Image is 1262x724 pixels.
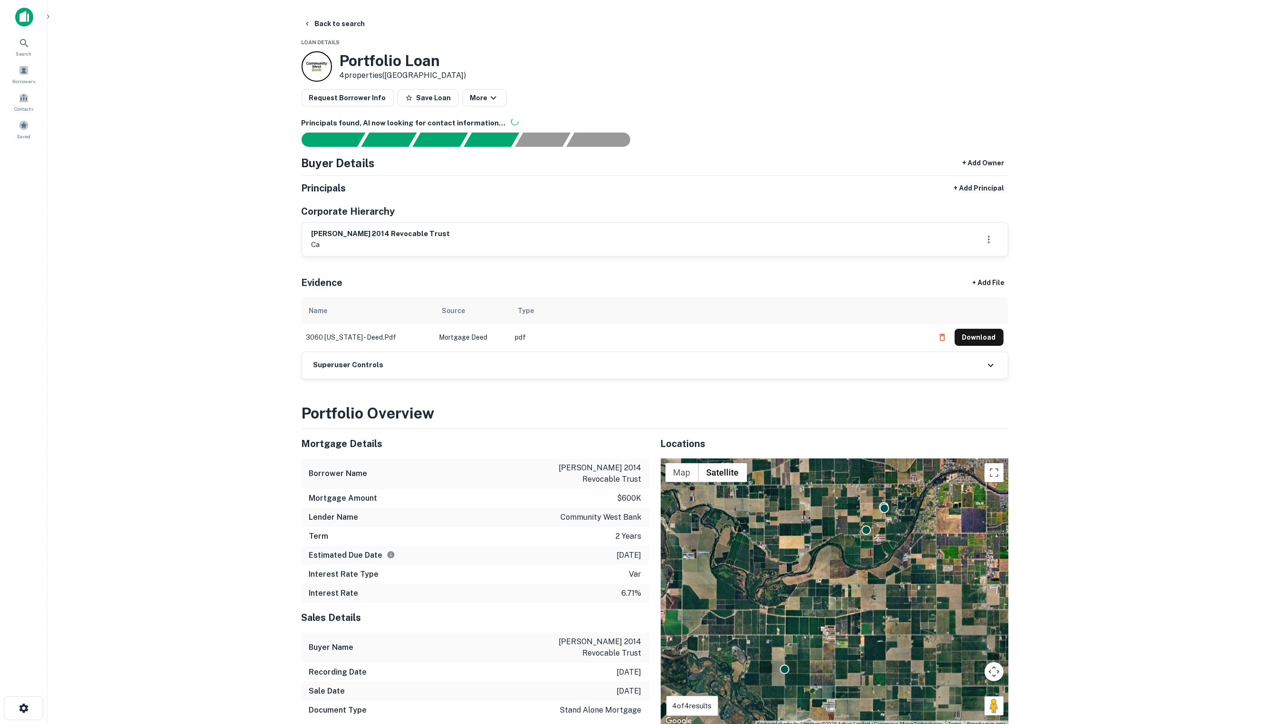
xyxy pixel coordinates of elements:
[464,133,519,147] div: Principals found, AI now looking for contact information...
[16,50,32,57] span: Search
[515,133,570,147] div: Principals found, still searching for contact information. This may take time...
[3,34,45,59] a: Search
[302,402,1008,425] h3: Portfolio Overview
[398,89,459,106] button: Save Loan
[309,468,368,479] h6: Borrower Name
[312,229,450,239] h6: [PERSON_NAME] 2014 revocable trust
[302,39,340,45] span: Loan Details
[300,15,369,32] button: Back to search
[302,118,1008,129] h6: Principals found, AI now looking for contact information...
[435,297,511,324] th: Source
[617,493,642,504] p: $600k
[511,324,929,351] td: pdf
[302,324,435,351] td: 3060 [US_STATE] - deed.pdf
[3,61,45,87] a: Borrowers
[616,531,642,542] p: 2 years
[3,89,45,114] a: Contacts
[302,204,395,219] h5: Corporate Hierarchy
[309,550,395,561] h6: Estimated Due Date
[302,276,343,290] h5: Evidence
[985,463,1004,482] button: Toggle fullscreen view
[617,550,642,561] p: [DATE]
[442,305,465,316] div: Source
[15,8,33,27] img: capitalize-icon.png
[463,89,507,106] button: More
[309,531,329,542] h6: Term
[511,297,929,324] th: Type
[387,551,395,559] svg: Estimate is based on a standard schedule for this type of loan.
[561,512,642,523] p: community west bank
[309,642,354,653] h6: Buyer Name
[518,305,534,316] div: Type
[12,77,35,85] span: Borrowers
[665,463,699,482] button: Show street map
[302,297,1008,351] div: scrollable content
[567,133,642,147] div: AI fulfillment process complete.
[309,569,379,580] h6: Interest Rate Type
[661,437,1008,451] h5: Locations
[309,705,367,716] h6: Document Type
[309,493,378,504] h6: Mortgage Amount
[985,662,1004,681] button: Map camera controls
[302,610,649,625] h5: Sales Details
[302,89,394,106] button: Request Borrower Info
[302,437,649,451] h5: Mortgage Details
[3,116,45,142] a: Saved
[309,588,359,599] h6: Interest Rate
[302,297,435,324] th: Name
[560,705,642,716] p: stand alone mortgage
[309,512,359,523] h6: Lender Name
[699,463,747,482] button: Show satellite imagery
[361,133,417,147] div: Your request is received and processing...
[309,686,345,697] h6: Sale Date
[17,133,31,140] span: Saved
[412,133,468,147] div: Documents found, AI parsing details...
[617,667,642,678] p: [DATE]
[556,636,642,659] p: [PERSON_NAME] 2014 revocable trust
[312,239,450,250] p: ca
[955,329,1004,346] button: Download
[290,133,361,147] div: Sending borrower request to AI...
[617,686,642,697] p: [DATE]
[14,105,33,113] span: Contacts
[629,569,642,580] p: var
[313,360,384,371] h6: Superuser Controls
[340,52,466,70] h3: Portfolio Loan
[950,180,1008,197] button: + Add Principal
[673,700,712,712] p: 4 of 4 results
[556,462,642,485] p: [PERSON_NAME] 2014 revocable trust
[985,696,1004,715] button: Drag Pegman onto the map to open Street View
[309,667,367,678] h6: Recording Date
[934,330,951,345] button: Delete file
[1215,648,1262,694] iframe: Chat Widget
[622,588,642,599] p: 6.71%
[959,154,1008,171] button: + Add Owner
[309,305,328,316] div: Name
[302,154,375,171] h4: Buyer Details
[435,324,511,351] td: Mortgage Deed
[955,275,1022,292] div: + Add File
[340,70,466,81] p: 4 properties ([GEOGRAPHIC_DATA])
[302,181,346,195] h5: Principals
